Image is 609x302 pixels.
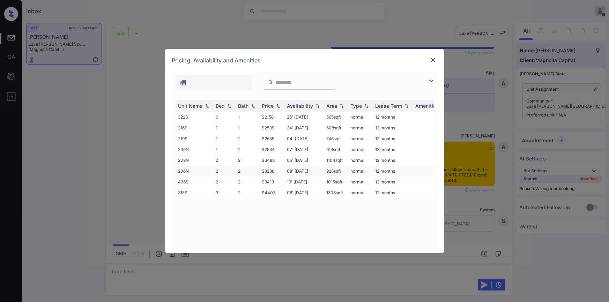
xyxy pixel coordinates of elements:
div: Unit Name [178,103,203,109]
td: 19' [DATE] [284,176,324,187]
img: sorting [403,104,410,108]
td: 2 [213,176,236,187]
div: Bed [216,103,225,109]
td: 12 months [373,176,413,187]
td: $2534 [259,144,284,155]
td: 1104 sqft [324,155,348,166]
td: 12 months [373,187,413,198]
td: 04' [DATE] [284,133,324,144]
td: 608 sqft [324,122,348,133]
td: 2 [236,176,259,187]
td: normal [348,122,373,133]
td: $2539 [259,122,284,133]
div: Amenities [416,103,439,109]
td: normal [348,144,373,155]
img: sorting [275,104,282,108]
td: 1 [236,122,259,133]
td: 08' [DATE] [284,187,324,198]
img: icon-zuma [268,79,273,85]
td: $3288 [259,166,284,176]
img: sorting [363,104,370,108]
td: 2 [213,166,236,176]
td: 3 [213,187,236,198]
td: 12 months [373,166,413,176]
td: normal [348,176,373,187]
td: 206N [176,166,213,176]
td: 209N [176,144,213,155]
td: 1 [236,144,259,155]
td: 2 [213,155,236,166]
td: 565 sqft [324,112,348,122]
div: Bath [238,103,249,109]
td: 12 months [373,144,413,155]
td: 2 [236,155,259,166]
td: normal [348,166,373,176]
td: 12 months [373,122,413,133]
img: sorting [250,104,257,108]
td: $2158 [259,112,284,122]
td: $4403 [259,187,284,198]
td: 1 [213,144,236,155]
td: 426S [176,176,213,187]
td: 0 [213,112,236,122]
td: 219S [176,133,213,144]
td: 322S [176,112,213,122]
img: sorting [226,104,233,108]
div: Area [327,103,337,109]
img: icon-zuma [427,77,436,85]
td: normal [348,155,373,166]
td: 928 sqft [324,166,348,176]
td: 746 sqft [324,133,348,144]
div: Availability [287,103,313,109]
img: sorting [338,104,345,108]
td: 1 [213,122,236,133]
td: 2 [236,166,259,176]
div: Lease Term [376,103,402,109]
td: 1308 sqft [324,187,348,198]
td: 1 [236,133,259,144]
td: $2659 [259,133,284,144]
img: sorting [314,104,321,108]
td: 1 [213,133,236,144]
td: normal [348,112,373,122]
td: 315S [176,187,213,198]
img: sorting [203,104,210,108]
td: 2 [236,187,259,198]
td: 1 [236,112,259,122]
td: normal [348,187,373,198]
td: 613 sqft [324,144,348,155]
div: Pricing, Availability and Amenities [165,49,444,72]
td: 24' [DATE] [284,122,324,133]
div: Type [351,103,362,109]
td: $3413 [259,176,284,187]
td: 26' [DATE] [284,112,324,122]
td: 202N [176,155,213,166]
td: 216S [176,122,213,133]
td: 07' [DATE] [284,144,324,155]
img: close [430,56,437,63]
td: normal [348,133,373,144]
td: 12 months [373,155,413,166]
img: icon-zuma [180,79,187,86]
td: 05' [DATE] [284,155,324,166]
td: 08' [DATE] [284,166,324,176]
td: 1015 sqft [324,176,348,187]
td: 12 months [373,112,413,122]
div: Price [262,103,274,109]
td: $3488 [259,155,284,166]
td: 12 months [373,133,413,144]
